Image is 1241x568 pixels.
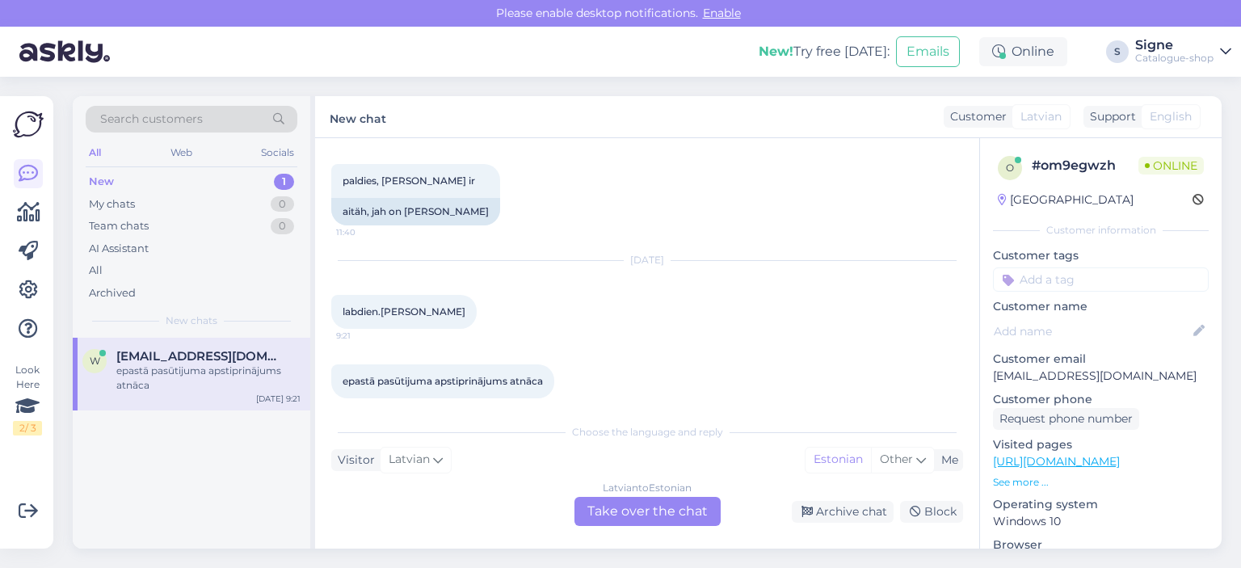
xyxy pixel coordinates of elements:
img: Askly Logo [13,109,44,140]
span: 11:40 [336,226,397,238]
div: Socials [258,142,297,163]
div: [DATE] [331,253,963,267]
div: All [86,142,104,163]
span: wetto@inbox.lv [116,349,284,364]
div: Request phone number [993,408,1139,430]
div: Archive chat [792,501,894,523]
div: Archived [89,285,136,301]
div: Catalogue-shop [1135,52,1214,65]
div: My chats [89,196,135,212]
span: 9:21 [336,330,397,342]
div: Signe [1135,39,1214,52]
span: paldies, [PERSON_NAME] ir [343,175,475,187]
input: Add name [994,322,1190,340]
div: All [89,263,103,279]
div: epastā pasūtijuma apstiprinājums atnāca [116,364,301,393]
div: Look Here [13,363,42,435]
b: New! [759,44,793,59]
span: English [1150,108,1192,125]
div: Web [167,142,196,163]
span: epastā pasūtijuma apstiprinājums atnāca [343,375,543,387]
div: 2 / 3 [13,421,42,435]
div: 0 [271,196,294,212]
p: Browser [993,536,1209,553]
div: S [1106,40,1129,63]
p: Customer tags [993,247,1209,264]
div: New [89,174,114,190]
div: Team chats [89,218,149,234]
p: See more ... [993,475,1209,490]
div: Support [1083,108,1136,125]
p: Visited pages [993,436,1209,453]
p: Customer phone [993,391,1209,408]
div: Customer information [993,223,1209,238]
span: Enable [698,6,746,20]
div: Customer [944,108,1007,125]
div: aitäh, jah on [PERSON_NAME] [331,198,500,225]
div: # om9egwzh [1032,156,1138,175]
div: Visitor [331,452,375,469]
span: o [1006,162,1014,174]
span: New chats [166,313,217,328]
button: Emails [896,36,960,67]
span: w [90,355,100,367]
a: SigneCatalogue-shop [1135,39,1231,65]
div: Me [935,452,958,469]
p: Customer name [993,298,1209,315]
div: Block [900,501,963,523]
div: Choose the language and reply [331,425,963,440]
div: Online [979,37,1067,66]
span: 9:22 [336,399,397,411]
span: Latvian [389,451,430,469]
span: Other [880,452,913,466]
div: AI Assistant [89,241,149,257]
div: Latvian to Estonian [603,481,692,495]
span: Online [1138,157,1204,175]
p: Customer email [993,351,1209,368]
span: Latvian [1020,108,1062,125]
div: Try free [DATE]: [759,42,890,61]
div: [GEOGRAPHIC_DATA] [998,191,1134,208]
span: labdien.[PERSON_NAME] [343,305,465,318]
div: [DATE] 9:21 [256,393,301,405]
p: [EMAIL_ADDRESS][DOMAIN_NAME] [993,368,1209,385]
span: Search customers [100,111,203,128]
label: New chat [330,106,386,128]
p: Windows 10 [993,513,1209,530]
a: [URL][DOMAIN_NAME] [993,454,1120,469]
input: Add a tag [993,267,1209,292]
div: Take over the chat [574,497,721,526]
div: Estonian [806,448,871,472]
div: 1 [274,174,294,190]
p: Operating system [993,496,1209,513]
div: 0 [271,218,294,234]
